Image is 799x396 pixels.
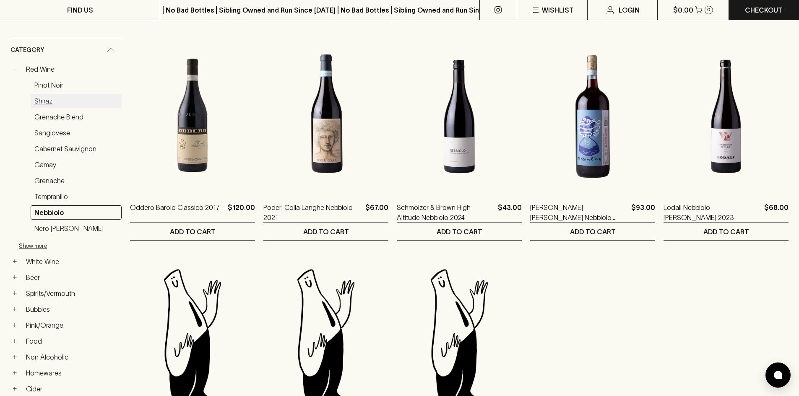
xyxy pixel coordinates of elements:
button: ADD TO CART [664,223,789,240]
a: Grenache [31,173,122,188]
p: Login [619,5,640,15]
a: Oddero Barolo Classico 2017 [130,202,220,223]
a: Nebbiolo [31,205,122,220]
a: Cabernet Sauvignon [31,142,122,156]
a: Non Alcoholic [22,350,122,364]
a: Lodali Nebbiolo [PERSON_NAME] 2023 [664,202,761,223]
span: Category [10,45,44,55]
p: 0 [707,8,711,12]
p: $43.00 [498,202,522,223]
p: $67.00 [365,202,388,223]
button: + [10,273,19,282]
p: FIND US [67,5,93,15]
img: Lodali Nebbiolo d'Alba 2023 [664,43,789,190]
a: Grenache Blend [31,110,122,124]
a: Spirits/Vermouth [22,286,122,300]
button: + [10,257,19,266]
img: Benotti Rosavica Langhe Nebbiolo Nebiulina 2023 MAGNUM 1500ml [530,43,655,190]
a: Poderi Colla Langhe Nebbiolo 2021 [263,202,362,223]
a: White Wine [22,254,122,269]
a: [PERSON_NAME] [PERSON_NAME] Nebbiolo Nebiulina 2023 MAGNUM 1500ml [530,202,628,223]
p: Wishlist [542,5,574,15]
button: ADD TO CART [263,223,388,240]
a: Gamay [31,158,122,172]
button: ADD TO CART [530,223,655,240]
button: ADD TO CART [397,223,522,240]
a: Bubbles [22,302,122,316]
button: − [10,65,19,73]
p: $68.00 [764,202,789,223]
img: bubble-icon [774,371,782,379]
a: Beer [22,270,122,285]
p: ADD TO CART [170,227,216,237]
div: Category [10,38,122,62]
a: Cider [22,382,122,396]
img: Poderi Colla Langhe Nebbiolo 2021 [263,43,388,190]
button: + [10,385,19,393]
a: Homewares [22,366,122,380]
a: Sangiovese [31,126,122,140]
p: ADD TO CART [303,227,349,237]
a: Food [22,334,122,348]
button: + [10,321,19,329]
a: Nero [PERSON_NAME] [31,221,122,236]
p: ADD TO CART [570,227,616,237]
p: ADD TO CART [437,227,482,237]
p: ADD TO CART [703,227,749,237]
button: + [10,369,19,377]
p: $0.00 [673,5,693,15]
a: Shiraz [31,94,122,108]
button: ADD TO CART [130,223,255,240]
p: $120.00 [228,202,255,223]
p: Checkout [745,5,783,15]
img: Oddero Barolo Classico 2017 [130,43,255,190]
button: + [10,305,19,313]
button: Show more [19,237,129,254]
a: Pinot Noir [31,78,122,92]
button: + [10,289,19,298]
img: Schmolzer & Brown High Altitude Nebbiolo 2024 [397,43,522,190]
a: Tempranillo [31,189,122,204]
button: + [10,337,19,345]
button: + [10,353,19,361]
a: Schmolzer & Brown High Altitude Nebbiolo 2024 [397,202,494,223]
a: Pink/Orange [22,318,122,332]
p: $93.00 [631,202,655,223]
a: Red Wine [22,62,122,76]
